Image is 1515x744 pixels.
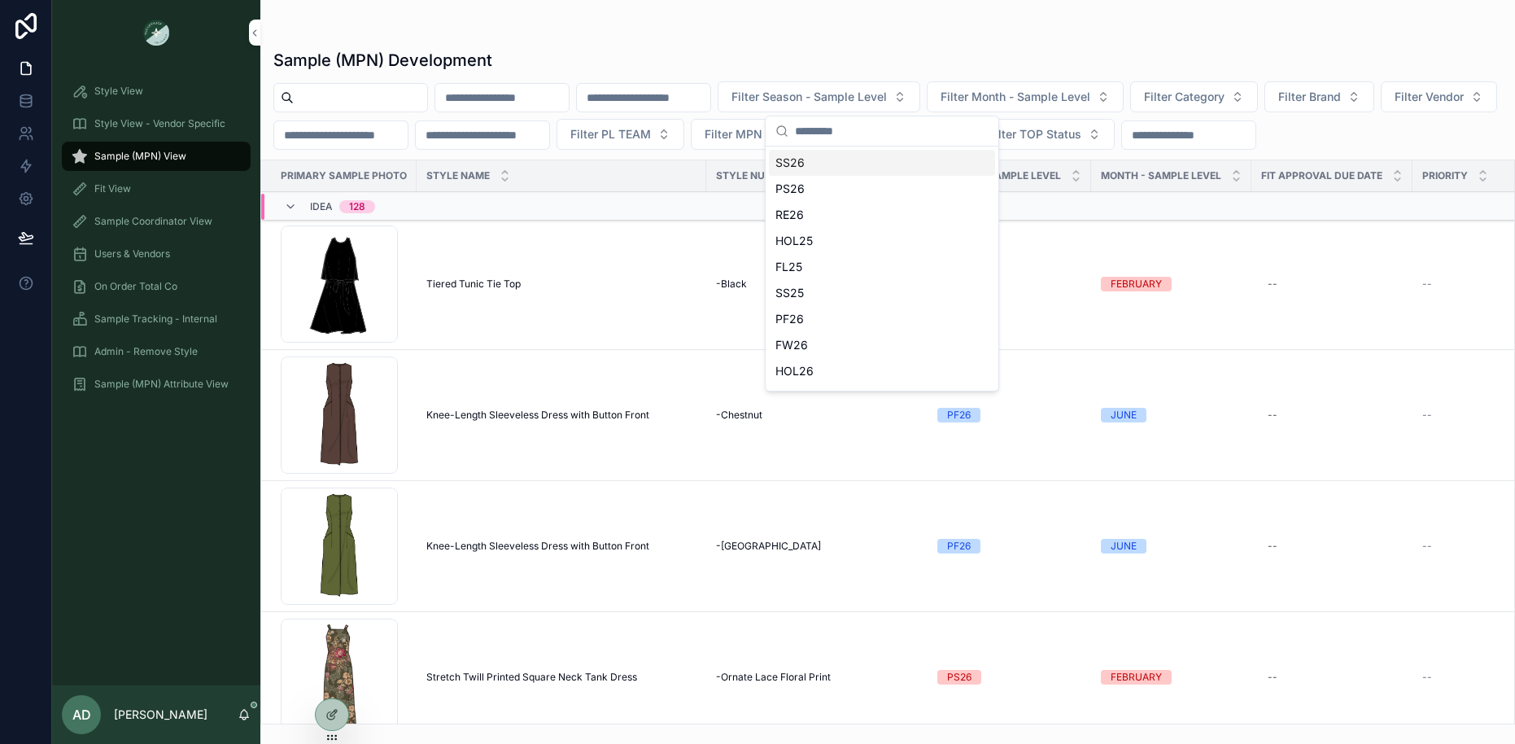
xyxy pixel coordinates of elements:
[1130,81,1258,112] button: Select Button
[1111,670,1162,685] div: FEBRUARY
[426,540,696,553] a: Knee-Length Sleeveless Dress with Button Front
[1101,408,1242,422] a: JUNE
[691,119,834,150] button: Select Button
[1268,278,1277,291] div: --
[143,20,169,46] img: App logo
[1422,169,1468,182] span: PRIORITY
[1422,278,1432,291] span: --
[94,378,229,391] span: Sample (MPN) Attribute View
[1261,664,1403,690] a: --
[769,150,995,176] div: SS26
[937,169,1061,182] span: Season - Sample Level
[1264,81,1374,112] button: Select Button
[94,313,217,326] span: Sample Tracking - Internal
[769,228,995,254] div: HOL25
[941,89,1090,105] span: Filter Month - Sample Level
[426,671,637,684] span: Stretch Twill Printed Square Neck Tank Dress
[1101,277,1242,291] a: FEBRUARY
[94,215,212,228] span: Sample Coordinator View
[716,169,836,182] span: Style Number - Color
[1422,409,1432,422] span: --
[94,85,143,98] span: Style View
[769,384,995,410] div: YEAR-ROUND
[94,182,131,195] span: Fit View
[1111,277,1162,291] div: FEBRUARY
[62,77,251,106] a: Style View
[989,126,1081,142] span: Filter TOP Status
[716,278,918,291] a: -Black
[1101,169,1221,182] span: MONTH - SAMPLE LEVEL
[62,337,251,366] a: Admin - Remove Style
[716,671,831,684] span: -Ornate Lace Floral Print
[1395,89,1464,105] span: Filter Vendor
[62,109,251,138] a: Style View - Vendor Specific
[769,332,995,358] div: FW26
[937,277,1081,291] a: PS26
[766,147,998,391] div: Suggestions
[94,150,186,163] span: Sample (MPN) View
[273,49,492,72] h1: Sample (MPN) Development
[94,345,198,358] span: Admin - Remove Style
[1422,540,1432,553] span: --
[731,89,887,105] span: Filter Season - Sample Level
[1381,81,1497,112] button: Select Button
[426,169,490,182] span: Style Name
[1261,533,1403,559] a: --
[426,671,696,684] a: Stretch Twill Printed Square Neck Tank Dress
[716,671,918,684] a: -Ornate Lace Floral Print
[769,280,995,306] div: SS25
[349,200,365,213] div: 128
[62,174,251,204] a: Fit View
[947,408,971,422] div: PF26
[62,304,251,334] a: Sample Tracking - Internal
[947,539,971,554] div: PF26
[1111,539,1137,554] div: JUNE
[769,254,995,280] div: FL25
[426,540,649,553] span: Knee-Length Sleeveless Dress with Button Front
[769,202,995,228] div: RE26
[927,81,1124,112] button: Select Button
[937,408,1081,422] a: PF26
[716,278,747,291] span: -Black
[705,126,801,142] span: Filter MPN Status
[62,207,251,236] a: Sample Coordinator View
[718,81,920,112] button: Select Button
[716,409,918,422] a: -Chestnut
[426,278,521,291] span: Tiered Tunic Tie Top
[769,176,995,202] div: PS26
[1261,402,1403,428] a: --
[975,119,1115,150] button: Select Button
[1111,408,1137,422] div: JUNE
[281,169,407,182] span: Primary Sample Photo
[426,278,696,291] a: Tiered Tunic Tie Top
[62,370,251,399] a: Sample (MPN) Attribute View
[937,670,1081,685] a: PS26
[426,409,696,422] a: Knee-Length Sleeveless Dress with Button Front
[94,117,225,130] span: Style View - Vendor Specific
[769,358,995,384] div: HOL26
[62,142,251,171] a: Sample (MPN) View
[937,539,1081,554] a: PF26
[62,239,251,269] a: Users & Vendors
[94,280,177,293] span: On Order Total Co
[1261,271,1403,297] a: --
[570,126,651,142] span: Filter PL TEAM
[52,65,260,420] div: scrollable content
[1268,409,1277,422] div: --
[716,540,821,553] span: -[GEOGRAPHIC_DATA]
[1422,671,1432,684] span: --
[716,409,762,422] span: -Chestnut
[557,119,684,150] button: Select Button
[1261,169,1382,182] span: Fit Approval Due Date
[769,306,995,332] div: PF26
[94,247,170,260] span: Users & Vendors
[716,540,918,553] a: -[GEOGRAPHIC_DATA]
[1278,89,1341,105] span: Filter Brand
[947,670,971,685] div: PS26
[1268,671,1277,684] div: --
[1268,540,1277,553] div: --
[310,200,333,213] span: Idea
[1101,670,1242,685] a: FEBRUARY
[1101,539,1242,554] a: JUNE
[426,409,649,422] span: Knee-Length Sleeveless Dress with Button Front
